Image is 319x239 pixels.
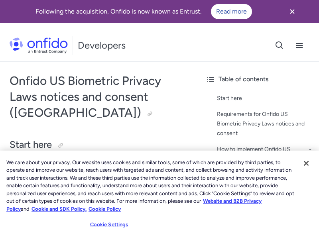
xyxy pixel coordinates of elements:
a: Start here [217,94,313,103]
h1: Onfido US Biometric Privacy Laws notices and consent ([GEOGRAPHIC_DATA]) [10,73,190,121]
a: Requirements for Onfido US Biometric Privacy Laws notices and consent [217,110,313,138]
button: Cookie Settings [84,217,134,233]
svg: Open navigation menu button [295,41,304,50]
button: Close banner [278,2,307,22]
a: Cookie Policy [89,206,121,212]
div: Table of contents [206,74,313,84]
img: Onfido Logo [10,37,68,53]
a: Cookie and SDK Policy. [32,206,87,212]
button: Close [297,155,315,172]
h1: Developers [78,39,126,52]
a: How to implement Onfido US Biometric Privacy Laws notices and consent [217,145,313,173]
svg: Close banner [287,7,297,16]
div: Following the acquisition, Onfido is now known as Entrust. [10,4,278,19]
button: Open navigation menu button [289,35,309,55]
a: More information about our cookie policy., opens in a new tab [6,198,262,212]
div: We care about your privacy. Our website uses cookies and similar tools, some of which are provide... [6,159,297,213]
button: Open search button [270,35,289,55]
svg: Open search button [275,41,284,50]
h2: Start here [10,138,190,152]
a: Read more [211,4,252,19]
